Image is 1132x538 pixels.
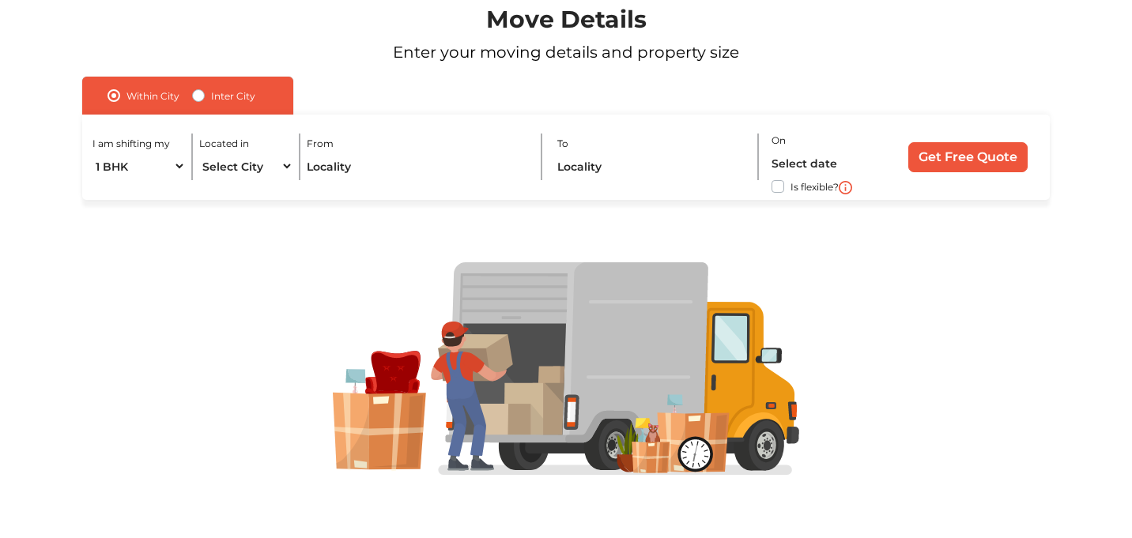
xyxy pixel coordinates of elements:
label: I am shifting my [92,137,170,151]
label: Located in [199,137,249,151]
label: To [557,137,568,151]
label: Is flexible? [791,177,839,194]
label: On [772,134,786,148]
label: Inter City [211,86,255,105]
img: i [839,181,852,194]
input: Locality [557,152,747,180]
p: Enter your moving details and property size [45,40,1086,64]
input: Select date [772,149,883,177]
input: Get Free Quote [908,142,1028,172]
h1: Move Details [45,6,1086,34]
input: Locality [307,152,528,180]
label: Within City [126,86,179,105]
label: From [307,137,334,151]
